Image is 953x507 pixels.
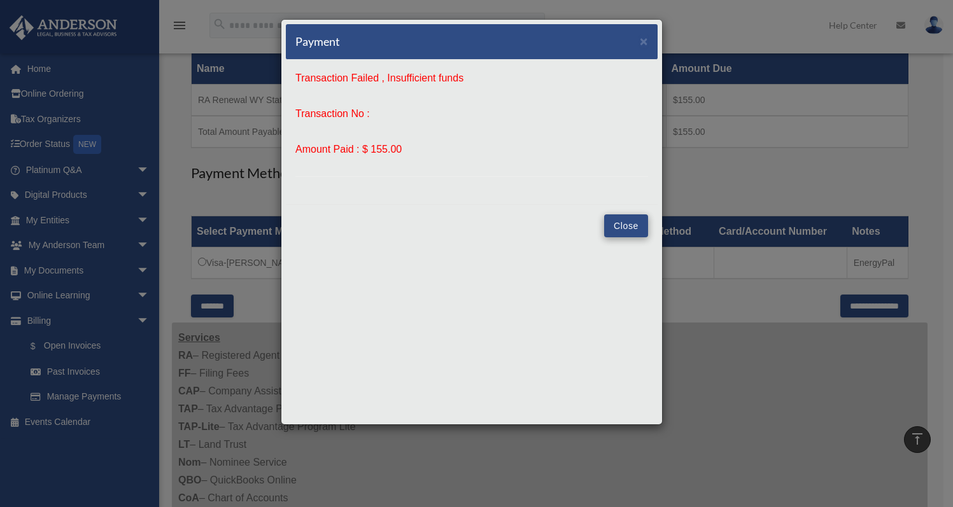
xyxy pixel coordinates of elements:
[640,34,648,48] button: Close
[295,105,648,123] p: Transaction No :
[640,34,648,48] span: ×
[295,141,648,158] p: Amount Paid : $ 155.00
[295,69,648,87] p: Transaction Failed , Insufficient funds
[604,214,648,237] button: Close
[295,34,340,50] h5: Payment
